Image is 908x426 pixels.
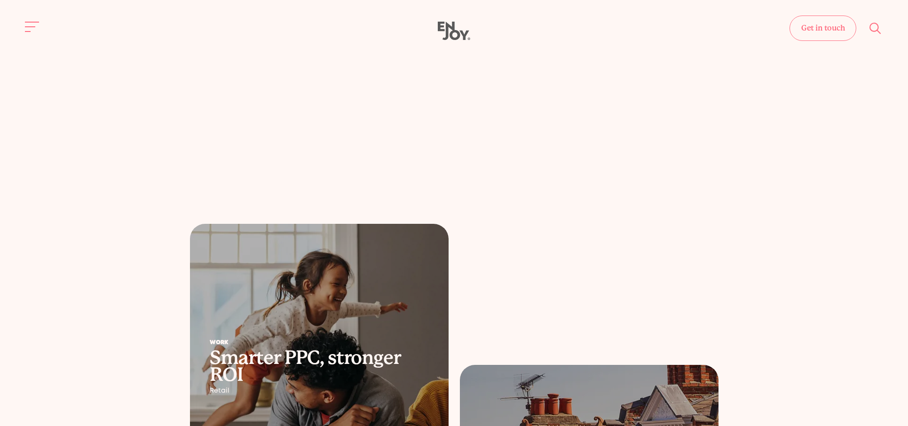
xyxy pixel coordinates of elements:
[210,349,429,383] h2: Smarter PPC, stronger ROI
[866,18,885,38] button: Site search
[23,17,42,37] button: Site navigation
[210,340,429,346] div: Work
[790,16,856,41] a: Get in touch
[210,387,429,394] div: Retail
